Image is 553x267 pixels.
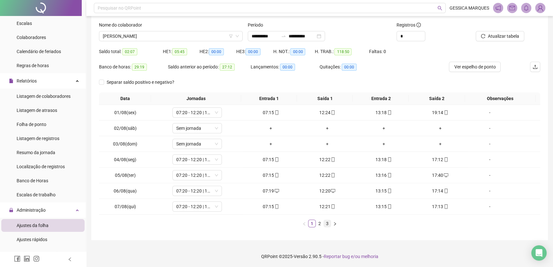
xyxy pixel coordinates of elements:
div: HE 1: [163,48,200,55]
span: 02/08(sáb) [114,126,137,131]
div: 13:18 [358,109,409,116]
span: reload [481,34,485,38]
span: Administração [17,208,46,213]
div: 07:15 [245,109,297,116]
th: Saída 2 [409,92,465,105]
span: desktop [443,173,448,177]
li: Próxima página [331,220,339,227]
div: 07:19 [245,187,297,194]
div: 13:16 [358,172,409,179]
span: 05:45 [172,48,187,55]
div: Saldo anterior ao período: [168,63,251,71]
span: Ajustes da folha [17,223,49,228]
span: Observações [467,95,533,102]
span: mobile [443,157,448,162]
span: mobile [330,157,335,162]
span: Escalas [17,21,32,26]
span: GESSICA MARQUES [450,4,489,12]
span: mobile [330,173,335,177]
div: + [245,125,297,132]
div: 13:18 [358,156,409,163]
label: Nome do colaborador [99,21,146,28]
div: H. TRAB.: [314,48,369,55]
span: 29:19 [132,64,147,71]
span: Listagem de registros [17,136,59,141]
span: 07:20 - 12:20 | 13:20 - 17:08 [176,108,218,117]
span: 05/08(ter) [115,173,136,178]
span: 01/08(sex) [114,110,136,115]
span: file [9,79,13,83]
span: Faltas: 0 [369,49,386,54]
div: Saldo total: [99,48,163,55]
span: 03/08(dom) [113,141,137,146]
span: Reportar bug e/ou melhoria [324,254,378,259]
span: Relatórios [17,78,37,83]
span: mobile [274,173,279,177]
span: Sem jornada [176,123,218,133]
span: 00:00 [246,48,261,55]
span: down [215,111,218,114]
div: 07:15 [245,203,297,210]
span: Banco de Horas [17,178,48,183]
span: Calendário de feriados [17,49,61,54]
button: left [300,220,308,227]
li: 1 [308,220,316,227]
span: Atualizar tabela [488,33,519,40]
a: 3 [324,220,331,227]
th: Entrada 2 [353,92,409,105]
span: 07/08(qui) [115,204,136,209]
span: mobile [330,204,335,209]
span: 07:20 - 12:20 | 13:20 - 17:08 [176,186,218,196]
div: + [245,140,297,147]
span: notification [495,5,501,11]
li: Página anterior [300,220,308,227]
span: down [215,126,218,130]
div: - [471,172,509,179]
span: mobile [443,189,448,193]
span: Ver espelho de ponto [454,63,496,70]
span: mail [509,5,515,11]
span: mobile [274,157,279,162]
span: mobile [274,110,279,115]
div: - [471,109,509,116]
div: + [358,125,409,132]
div: - [471,203,509,210]
div: HE 3: [236,48,273,55]
div: 19:14 [414,109,466,116]
span: left [302,222,306,226]
span: down [215,142,218,146]
div: Quitações: [320,63,375,71]
span: instagram [33,255,40,262]
span: swap-right [281,34,286,39]
button: Ver espelho de ponto [449,62,501,72]
span: Regras de horas [17,63,49,68]
span: 07:20 - 12:20 | 13:20 - 17:08 [176,155,218,164]
a: 2 [316,220,323,227]
span: filter [229,34,233,38]
span: Listagem de colaboradores [17,94,71,99]
div: 13:15 [358,203,409,210]
span: facebook [14,255,20,262]
span: mobile [387,110,392,115]
span: to [281,34,286,39]
span: mobile [443,204,448,209]
img: 84574 [535,3,545,13]
span: down [215,158,218,161]
span: MARIA FRANCINEIDE OLIVEIRA MACIEL [103,31,239,41]
span: Versão [294,254,308,259]
button: right [331,220,339,227]
span: mobile [387,173,392,177]
span: desktop [330,189,335,193]
label: Período [248,21,267,28]
th: Observações [465,92,536,105]
span: 00:00 [209,48,224,55]
span: Localização de registros [17,164,65,169]
span: Colaboradores [17,35,46,40]
span: 00:00 [342,64,357,71]
span: Análise de inconsistências [17,251,68,256]
div: Open Intercom Messenger [531,245,547,261]
div: 17:12 [414,156,466,163]
span: 07:20 - 12:20 | 13:20 - 17:08 [176,170,218,180]
div: H. NOT.: [273,48,314,55]
span: Separar saldo positivo e negativo? [104,79,177,86]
